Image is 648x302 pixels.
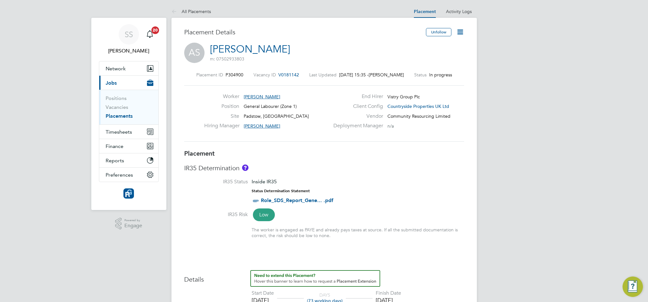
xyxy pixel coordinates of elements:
b: Placement [184,150,215,157]
a: Activity Logs [446,9,472,14]
span: Countryside Properties UK Ltd [387,103,449,109]
label: Placement ID [196,72,223,78]
span: Preferences [106,172,133,178]
span: Community Resourcing Limited [387,113,450,119]
div: Jobs [99,90,158,124]
span: SS [125,30,133,39]
div: Finish Date [376,290,401,297]
label: Last Updated [309,72,337,78]
a: All Placements [171,9,211,14]
button: Network [99,61,158,75]
span: [PERSON_NAME] [244,123,280,129]
a: Placement [414,9,436,14]
label: Site [204,113,239,120]
span: P304900 [226,72,243,78]
span: Timesheets [106,129,132,135]
span: General Labourer (Zone 1) [244,103,297,109]
label: Position [204,103,239,110]
span: Powered by [124,218,142,223]
a: [PERSON_NAME] [210,43,290,55]
label: Worker [204,93,239,100]
span: Vistry Group Plc [387,94,420,100]
label: Client Config [330,103,383,110]
span: Reports [106,158,124,164]
label: End Hirer [330,93,383,100]
span: Sasha Steeples [99,47,159,55]
span: m: 07502933803 [210,56,244,62]
a: SS[PERSON_NAME] [99,24,159,55]
label: IR35 Status [184,179,248,185]
button: Finance [99,139,158,153]
h3: IR35 Determination [184,164,464,172]
span: V0181142 [278,72,299,78]
img: resourcinggroup-logo-retina.png [123,188,134,199]
button: Engage Resource Center [623,277,643,297]
div: Start Date [252,290,274,297]
nav: Main navigation [91,18,166,210]
a: Placements [106,113,133,119]
span: n/a [387,123,394,129]
label: Deployment Manager [330,123,383,129]
span: Finance [106,143,123,149]
a: Powered byEngage [115,218,142,230]
span: In progress [429,72,452,78]
button: Timesheets [99,125,158,139]
label: Status [414,72,427,78]
label: Hiring Manager [204,123,239,129]
a: 20 [143,24,156,45]
span: [PERSON_NAME] [244,94,280,100]
label: Vendor [330,113,383,120]
label: Vacancy ID [254,72,276,78]
a: Positions [106,95,127,101]
label: IR35 Risk [184,211,248,218]
strong: Status Determination Statement [252,189,310,193]
button: Preferences [99,168,158,182]
span: Low [253,208,275,221]
a: Role_SDS_Report_Gene... .pdf [261,197,333,203]
button: Reports [99,153,158,167]
button: About IR35 [242,165,248,171]
h3: Placement Details [184,28,421,36]
button: Jobs [99,76,158,90]
button: Unfollow [426,28,451,36]
a: Go to home page [99,188,159,199]
span: [PERSON_NAME] [369,72,404,78]
span: Jobs [106,80,117,86]
span: 20 [151,26,159,34]
a: Vacancies [106,104,128,110]
span: Inside IR35 [252,179,277,185]
span: Engage [124,223,142,228]
h3: Details [184,270,464,284]
span: [DATE] 15:35 - [339,72,369,78]
button: How to extend a Placement? [250,270,380,287]
span: AS [184,43,205,63]
span: Padstow, [GEOGRAPHIC_DATA] [244,113,309,119]
span: Network [106,66,126,72]
div: The worker is engaged as PAYE and already pays taxes at source. If all the submitted documentatio... [252,227,464,238]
